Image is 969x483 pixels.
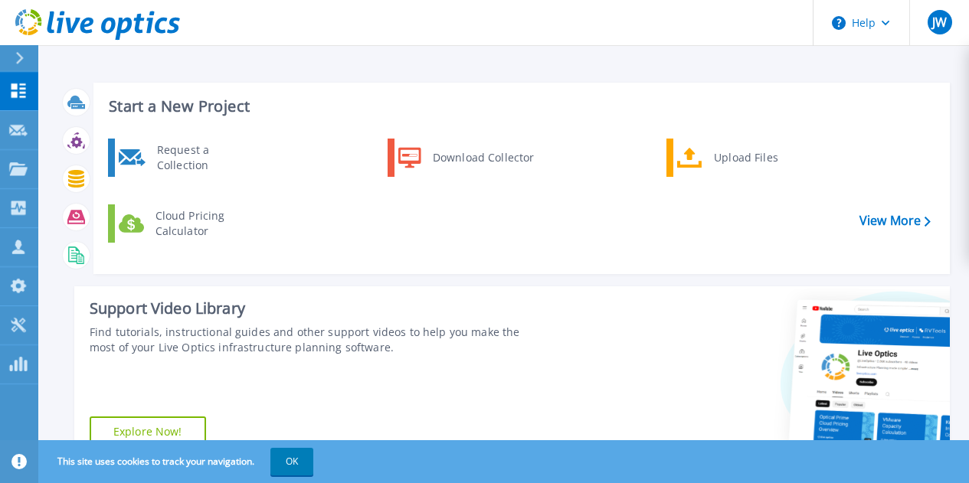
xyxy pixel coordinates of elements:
a: Download Collector [388,139,545,177]
a: Cloud Pricing Calculator [108,204,265,243]
div: Cloud Pricing Calculator [148,208,261,239]
div: Download Collector [425,142,541,173]
a: Upload Files [666,139,823,177]
a: View More [859,214,931,228]
div: Find tutorials, instructional guides and other support videos to help you make the most of your L... [90,325,545,355]
span: This site uses cookies to track your navigation. [42,448,313,475]
div: Upload Files [706,142,820,173]
div: Request a Collection [149,142,261,173]
div: Support Video Library [90,299,545,318]
a: Explore Now! [90,416,206,447]
a: Request a Collection [108,139,265,177]
h3: Start a New Project [109,98,930,115]
span: JW [932,16,947,28]
button: OK [270,448,313,475]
